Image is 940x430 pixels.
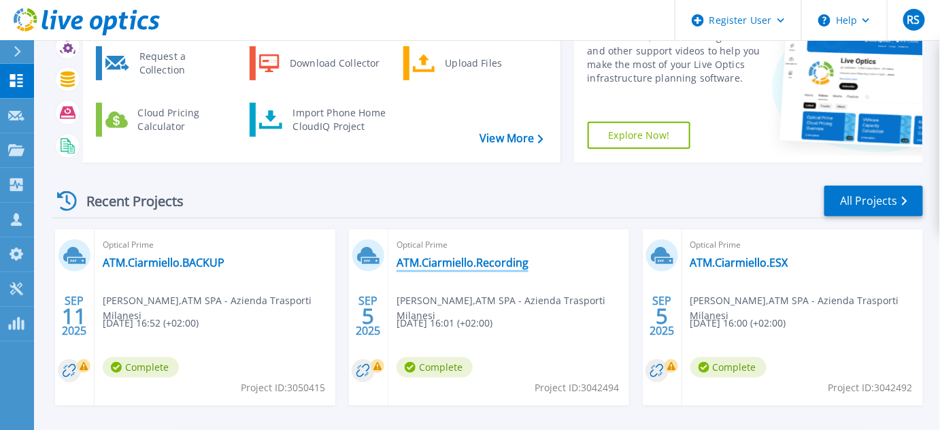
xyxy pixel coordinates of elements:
[588,31,762,85] div: Find tutorials, instructional guides and other support videos to help you make the most of your L...
[690,293,923,323] span: [PERSON_NAME] , ATM SPA - Azienda Trasporti Milanesi
[690,237,915,252] span: Optical Prime
[355,291,381,341] div: SEP 2025
[103,237,327,252] span: Optical Prime
[52,184,202,218] div: Recent Projects
[103,293,335,323] span: [PERSON_NAME] , ATM SPA - Azienda Trasporti Milanesi
[588,122,691,149] a: Explore Now!
[61,291,87,341] div: SEP 2025
[403,46,543,80] a: Upload Files
[690,256,788,269] a: ATM.Ciarmiello.ESX
[397,256,528,269] a: ATM.Ciarmiello.Recording
[649,291,675,341] div: SEP 2025
[397,316,492,331] span: [DATE] 16:01 (+02:00)
[96,46,235,80] a: Request a Collection
[133,50,232,77] div: Request a Collection
[439,50,539,77] div: Upload Files
[656,310,668,322] span: 5
[362,310,374,322] span: 5
[690,316,786,331] span: [DATE] 16:00 (+02:00)
[828,380,913,395] span: Project ID: 3042492
[131,106,232,133] div: Cloud Pricing Calculator
[96,103,235,137] a: Cloud Pricing Calculator
[907,14,920,25] span: RS
[103,316,199,331] span: [DATE] 16:52 (+02:00)
[62,310,86,322] span: 11
[824,186,923,216] a: All Projects
[397,357,473,378] span: Complete
[480,132,543,145] a: View More
[535,380,619,395] span: Project ID: 3042494
[103,357,179,378] span: Complete
[283,50,386,77] div: Download Collector
[103,256,224,269] a: ATM.Ciarmiello.BACKUP
[690,357,767,378] span: Complete
[250,46,389,80] a: Download Collector
[286,106,392,133] div: Import Phone Home CloudIQ Project
[397,237,621,252] span: Optical Prime
[241,380,325,395] span: Project ID: 3050415
[397,293,629,323] span: [PERSON_NAME] , ATM SPA - Azienda Trasporti Milanesi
